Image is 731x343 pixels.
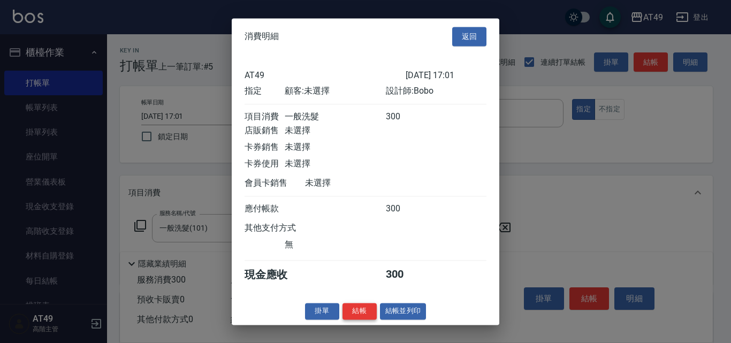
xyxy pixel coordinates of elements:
div: 未選擇 [285,158,385,170]
span: 消費明細 [245,31,279,42]
div: 300 [386,268,426,282]
button: 掛單 [305,303,339,319]
button: 返回 [452,27,486,47]
div: 無 [285,239,385,250]
div: 未選擇 [305,178,406,189]
div: 顧客: 未選擇 [285,86,385,97]
div: 卡券銷售 [245,142,285,153]
div: [DATE] 17:01 [406,70,486,80]
button: 結帳並列印 [380,303,427,319]
div: 卡券使用 [245,158,285,170]
div: 指定 [245,86,285,97]
div: 設計師: Bobo [386,86,486,97]
div: 300 [386,111,426,123]
div: 一般洗髮 [285,111,385,123]
div: AT49 [245,70,406,80]
div: 未選擇 [285,142,385,153]
button: 結帳 [342,303,377,319]
div: 其他支付方式 [245,223,325,234]
div: 未選擇 [285,125,385,136]
div: 應付帳款 [245,203,285,215]
div: 現金應收 [245,268,305,282]
div: 店販銷售 [245,125,285,136]
div: 項目消費 [245,111,285,123]
div: 300 [386,203,426,215]
div: 會員卡銷售 [245,178,305,189]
